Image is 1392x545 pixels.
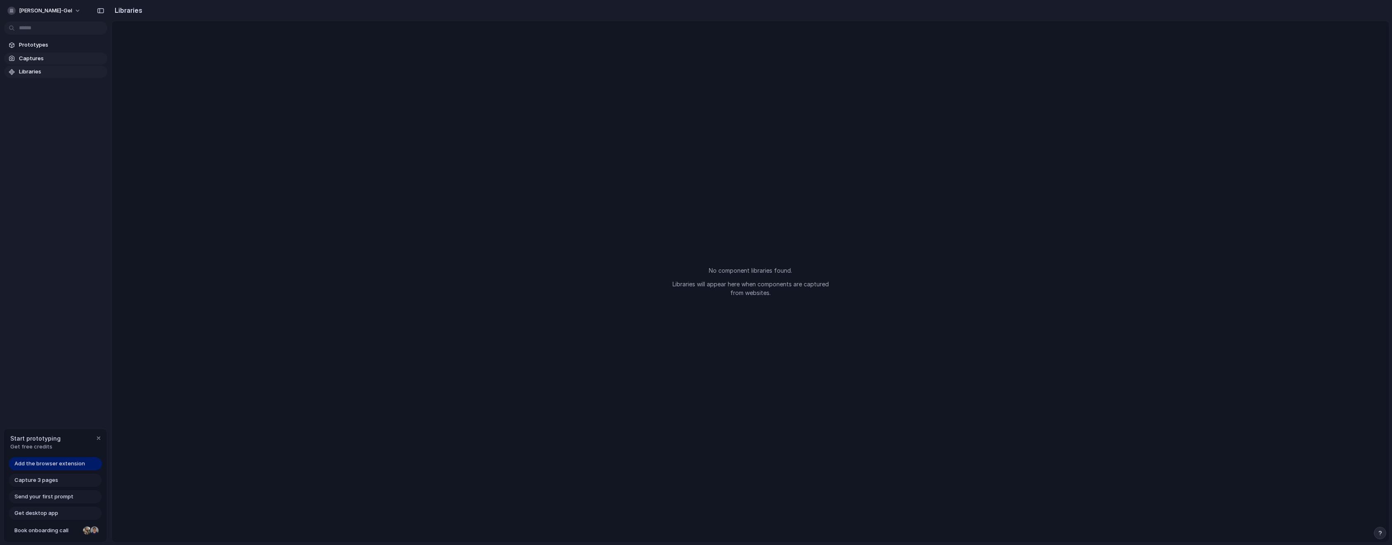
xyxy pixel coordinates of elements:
[14,476,58,484] span: Capture 3 pages
[4,4,85,17] button: [PERSON_NAME]-gel
[19,41,104,49] span: Prototypes
[111,5,142,15] h2: Libraries
[668,266,833,275] p: No component libraries found.
[4,66,107,78] a: Libraries
[14,493,73,501] span: Send your first prompt
[4,39,107,51] a: Prototypes
[19,68,104,76] span: Libraries
[4,52,107,65] a: Captures
[90,526,99,536] div: Christian Iacullo
[9,457,102,470] a: Add the browser extension
[14,460,85,468] span: Add the browser extension
[14,526,80,535] span: Book onboarding call
[10,434,61,443] span: Start prototyping
[82,526,92,536] div: Nicole Kubica
[19,54,104,63] span: Captures
[9,507,102,520] a: Get desktop app
[19,7,72,15] span: [PERSON_NAME]-gel
[10,443,61,451] span: Get free credits
[9,524,102,537] a: Book onboarding call
[668,280,833,297] p: Libraries will appear here when components are captured from websites.
[14,509,58,517] span: Get desktop app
